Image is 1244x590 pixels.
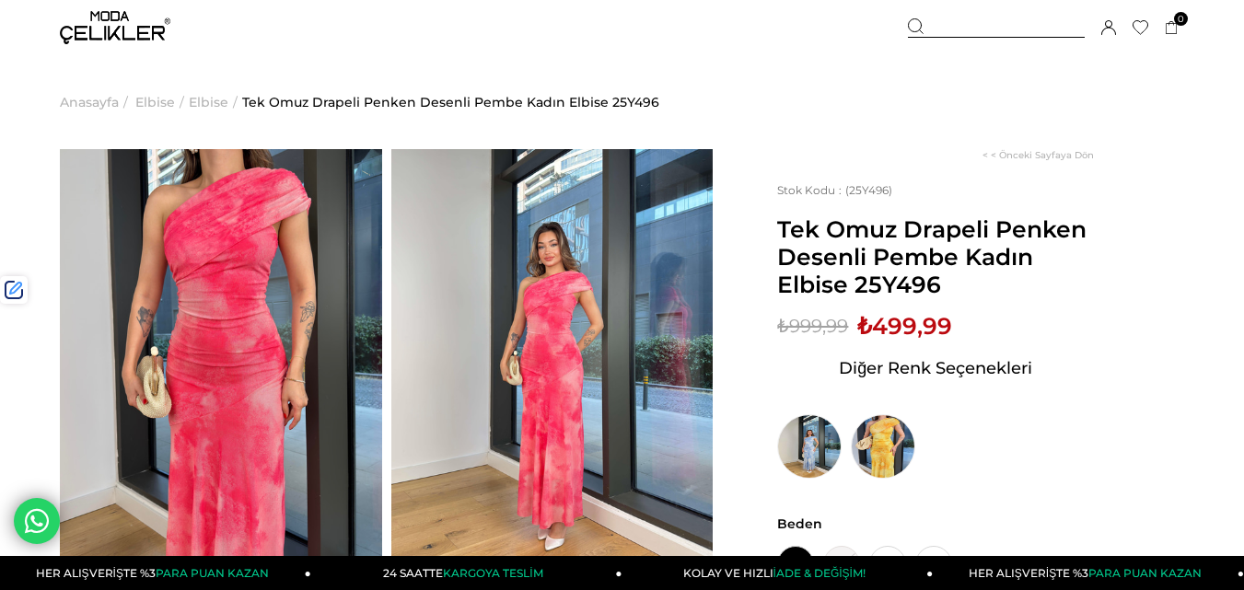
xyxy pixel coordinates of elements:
[135,55,189,149] li: >
[391,149,714,578] img: Penken elbise 25Y496
[823,546,860,583] span: M
[851,414,915,479] img: Tek Omuz Drapeli Penken Desenli Sarı Kadın Elbise 25Y496
[777,215,1094,298] span: Tek Omuz Drapeli Penken Desenli Pembe Kadın Elbise 25Y496
[1174,12,1188,26] span: 0
[60,11,170,44] img: logo
[1165,21,1179,35] a: 0
[443,566,542,580] span: KARGOYA TESLİM
[839,353,1032,383] span: Diğer Renk Seçenekleri
[777,546,814,583] span: S
[242,55,659,149] a: Tek Omuz Drapeli Penken Desenli Pembe Kadın Elbise 25Y496
[189,55,242,149] li: >
[311,556,622,590] a: 24 SAATTEKARGOYA TESLİM
[982,149,1094,161] a: < < Önceki Sayfaya Dön
[933,556,1244,590] a: HER ALIŞVERİŞTE %3PARA PUAN KAZAN
[1088,566,1202,580] span: PARA PUAN KAZAN
[857,312,952,340] span: ₺499,99
[60,149,382,578] img: Penken elbise 25Y496
[60,55,119,149] a: Anasayfa
[777,414,842,479] img: Tek Omuz Drapeli Penken Desenli Mavi Kadın Elbise 25Y496
[915,546,952,583] span: XL
[777,312,848,340] span: ₺999,99
[869,546,906,583] span: L
[777,515,1094,532] span: Beden
[777,183,845,197] span: Stok Kodu
[135,55,175,149] a: Elbise
[189,55,228,149] a: Elbise
[773,566,866,580] span: İADE & DEĞİŞİM!
[622,556,934,590] a: KOLAY VE HIZLIİADE & DEĞİŞİM!
[60,55,133,149] li: >
[777,183,892,197] span: (25Y496)
[156,566,269,580] span: PARA PUAN KAZAN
